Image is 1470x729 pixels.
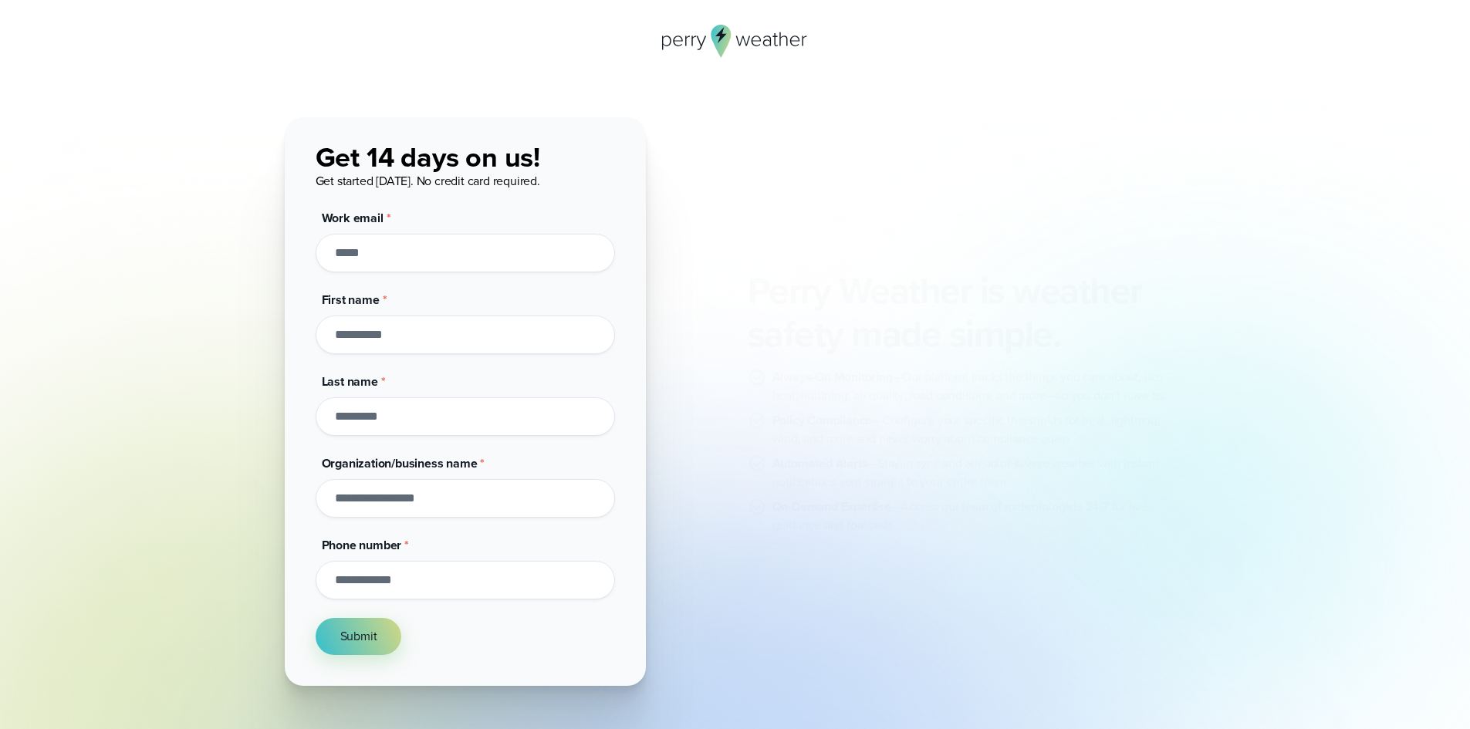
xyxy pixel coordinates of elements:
span: Work email [322,209,384,227]
span: Submit [340,627,377,646]
span: Get started [DATE]. No credit card required. [316,172,540,190]
button: Submit [316,618,402,655]
span: First name [322,291,380,309]
span: Phone number [322,536,402,554]
span: Organization/business name [322,454,478,472]
span: Get 14 days on us! [316,137,540,177]
span: Last name [322,373,378,390]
